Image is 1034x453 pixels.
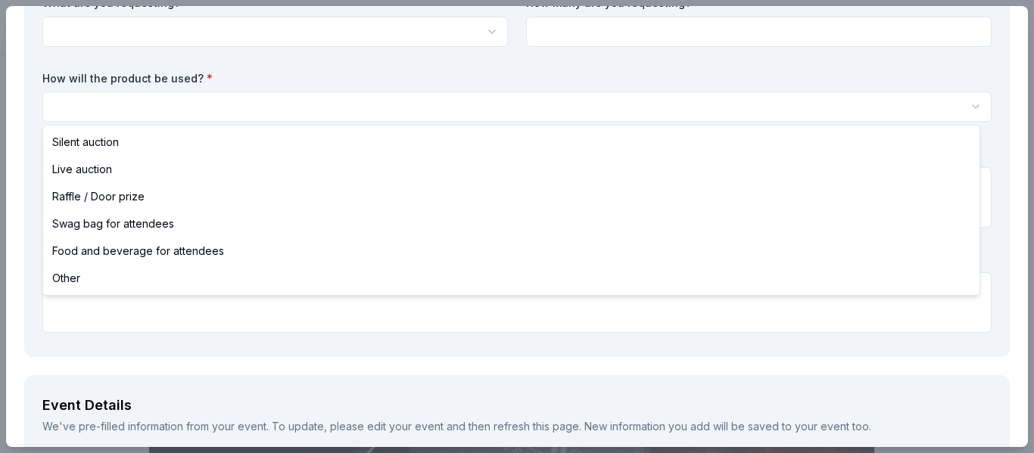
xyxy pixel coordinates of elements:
[52,242,224,260] span: Food and beverage for attendees
[52,215,174,233] span: Swag bag for attendees
[52,133,119,151] span: Silent auction
[52,269,80,287] span: Other
[52,160,112,178] span: Live auction
[52,188,145,206] span: Raffle / Door prize
[233,18,266,36] span: BODM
